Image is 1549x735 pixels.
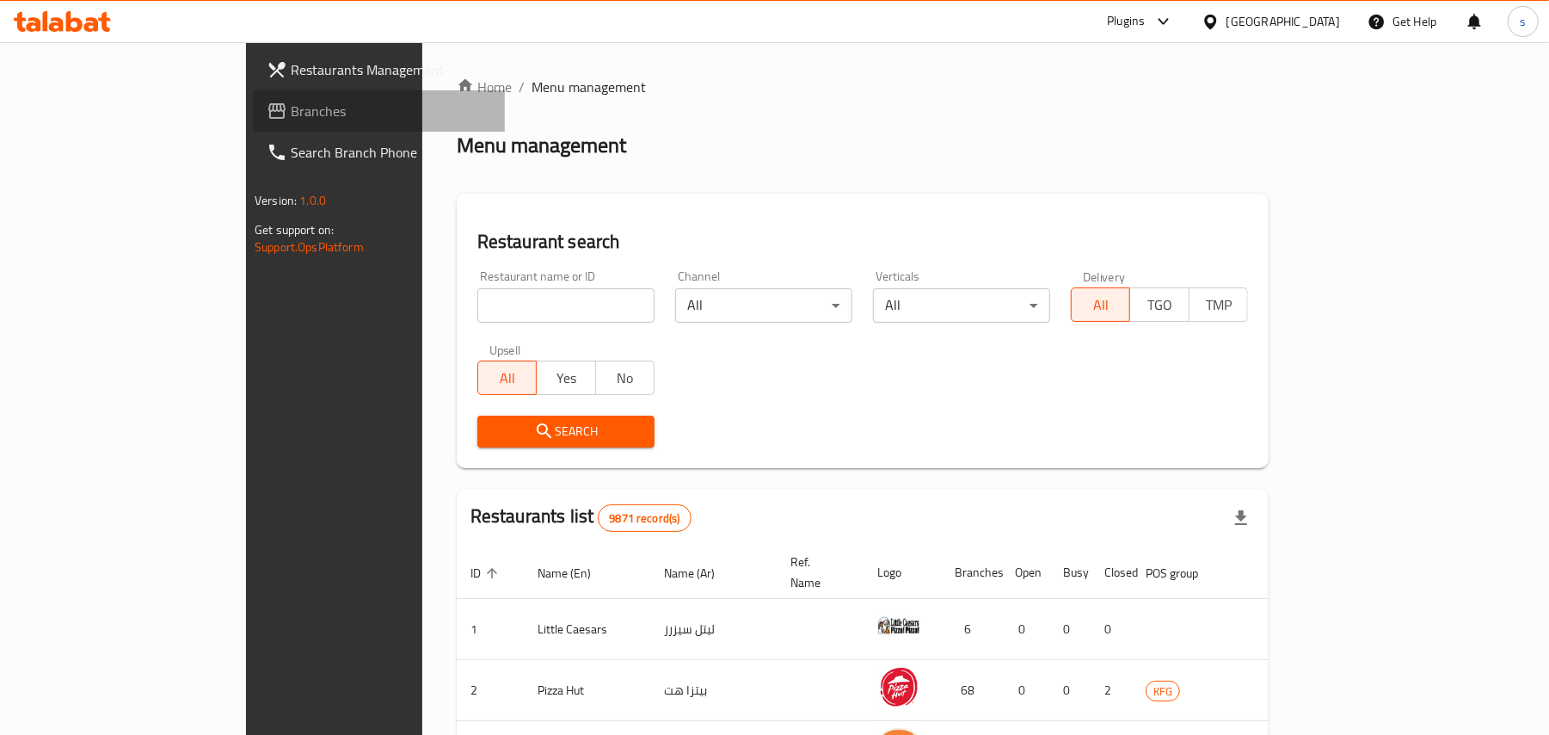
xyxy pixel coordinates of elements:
[1146,682,1179,701] span: KFG
[532,77,646,97] span: Menu management
[598,504,691,532] div: Total records count
[519,77,525,97] li: /
[255,219,334,241] span: Get support on:
[1091,547,1132,599] th: Closed
[664,563,737,584] span: Name (Ar)
[650,599,777,660] td: ليتل سيزرز
[1220,497,1262,539] div: Export file
[470,563,503,584] span: ID
[1001,599,1049,660] td: 0
[524,660,650,721] td: Pizza Hut
[291,142,491,163] span: Search Branch Phone
[1049,547,1091,599] th: Busy
[1071,287,1130,322] button: All
[941,599,1001,660] td: 6
[457,132,626,159] h2: Menu management
[1083,270,1126,282] label: Delivery
[675,288,852,323] div: All
[253,49,505,90] a: Restaurants Management
[1196,293,1241,318] span: TMP
[1001,547,1049,599] th: Open
[477,229,1248,255] h2: Restaurant search
[253,90,505,132] a: Branches
[1226,12,1340,31] div: [GEOGRAPHIC_DATA]
[1189,287,1248,322] button: TMP
[1520,12,1526,31] span: s
[291,101,491,121] span: Branches
[477,288,655,323] input: Search for restaurant name or ID..
[253,132,505,173] a: Search Branch Phone
[650,660,777,721] td: بيتزا هت
[1049,599,1091,660] td: 0
[291,59,491,80] span: Restaurants Management
[873,288,1050,323] div: All
[1079,293,1123,318] span: All
[1049,660,1091,721] td: 0
[255,189,297,212] span: Version:
[299,189,326,212] span: 1.0.0
[536,361,595,395] button: Yes
[599,510,690,527] span: 9871 record(s)
[491,421,641,442] span: Search
[1146,563,1220,584] span: POS group
[538,563,613,584] span: Name (En)
[1107,11,1145,32] div: Plugins
[941,547,1001,599] th: Branches
[477,361,537,395] button: All
[941,660,1001,721] td: 68
[457,77,1269,97] nav: breadcrumb
[1001,660,1049,721] td: 0
[1129,287,1189,322] button: TGO
[477,416,655,448] button: Search
[544,366,588,391] span: Yes
[790,552,843,593] span: Ref. Name
[595,361,655,395] button: No
[524,599,650,660] td: Little Caesars
[1137,293,1182,318] span: TGO
[864,547,941,599] th: Logo
[877,665,920,708] img: Pizza Hut
[489,343,521,355] label: Upsell
[877,604,920,647] img: Little Caesars
[1091,599,1132,660] td: 0
[255,236,364,258] a: Support.OpsPlatform
[485,366,530,391] span: All
[1091,660,1132,721] td: 2
[470,503,692,532] h2: Restaurants list
[603,366,648,391] span: No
